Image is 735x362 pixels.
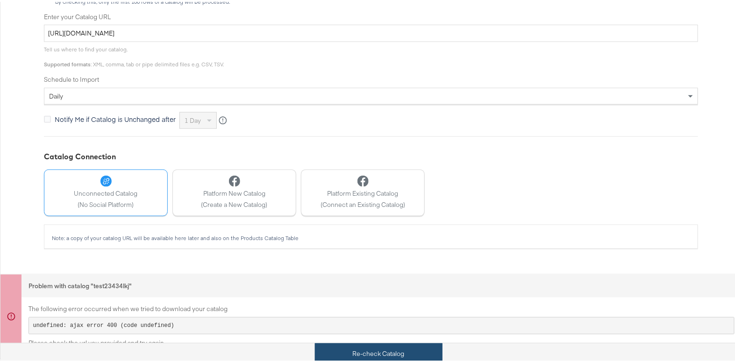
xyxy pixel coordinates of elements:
div: Catalog Connection [44,149,698,160]
button: Unconnected Catalog(No Social Platform) [44,168,168,214]
span: Notify Me if Catalog is Unchanged after [55,113,176,122]
span: (No Social Platform) [74,199,138,207]
input: Enter Catalog URL, e.g. http://www.example.com/products.xml [44,23,698,40]
div: Note: a copy of your catalog URL will be available here later and also on the Products Catalog Table [51,233,691,240]
label: Enter your Catalog URL [44,11,698,20]
span: Unconnected Catalog [74,187,138,196]
span: Platform Existing Catalog [321,187,405,196]
button: Platform Existing Catalog(Connect an Existing Catalog) [301,168,425,214]
pre: undefined: ajax error 400 (code undefined) [29,315,735,332]
span: 1 day [185,114,201,123]
span: daily [49,90,63,99]
p: The following error occurred when we tried to download your catalog [29,303,735,312]
span: (Create a New Catalog) [201,199,268,207]
span: (Connect an Existing Catalog) [321,199,405,207]
span: Platform New Catalog [201,187,268,196]
span: Tell us where to find your catalog. : XML, comma, tab or pipe delimited files e.g. CSV, TSV. [44,44,224,66]
strong: Supported formats [44,59,91,66]
label: Schedule to Import [44,73,698,82]
button: Platform New Catalog(Create a New Catalog) [172,168,296,214]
